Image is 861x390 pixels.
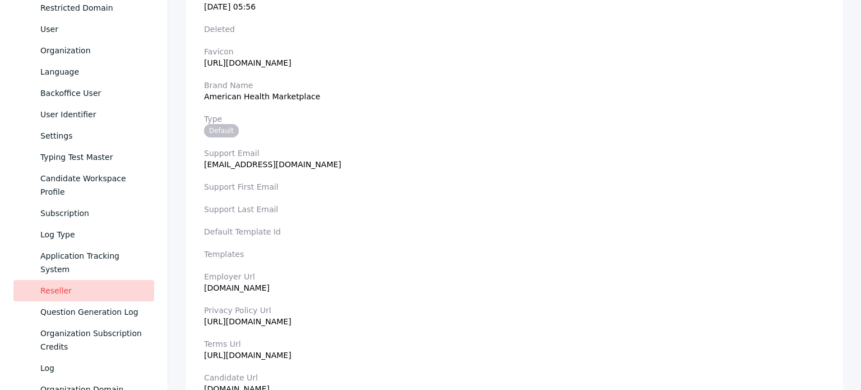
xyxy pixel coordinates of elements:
div: User Identifier [40,108,145,121]
section: [EMAIL_ADDRESS][DOMAIN_NAME] [204,149,825,169]
div: Settings [40,129,145,143]
div: Restricted Domain [40,1,145,15]
div: Backoffice User [40,86,145,100]
a: User Identifier [13,104,154,125]
label: Support First Email [204,182,825,191]
label: Type [204,114,825,123]
a: Backoffice User [13,82,154,104]
div: Subscription [40,207,145,220]
div: User [40,22,145,36]
label: Templates [204,250,825,259]
label: Deleted [204,25,825,34]
label: Support Email [204,149,825,158]
a: Typing Test Master [13,146,154,168]
a: Settings [13,125,154,146]
section: American Health Marketplace [204,81,825,101]
label: Employer Url [204,272,825,281]
label: Candidate Url [204,373,825,382]
section: [URL][DOMAIN_NAME] [204,306,825,326]
label: Privacy Policy Url [204,306,825,315]
label: Favicon [204,47,825,56]
a: Subscription [13,203,154,224]
a: Application Tracking System [13,245,154,280]
label: Brand Name [204,81,825,90]
span: Default [204,124,239,137]
div: Reseller [40,284,145,297]
label: Support Last Email [204,205,825,214]
div: Organization [40,44,145,57]
div: Language [40,65,145,79]
section: [URL][DOMAIN_NAME] [204,47,825,67]
a: Candidate Workspace Profile [13,168,154,203]
a: Language [13,61,154,82]
a: User [13,19,154,40]
a: Reseller [13,280,154,301]
a: Organization [13,40,154,61]
div: Log [40,361,145,375]
a: Log [13,357,154,379]
label: Default Template Id [204,227,825,236]
div: Log Type [40,228,145,241]
a: Log Type [13,224,154,245]
div: Question Generation Log [40,305,145,319]
section: [URL][DOMAIN_NAME] [204,339,825,360]
div: Application Tracking System [40,249,145,276]
div: Candidate Workspace Profile [40,172,145,199]
label: Terms Url [204,339,825,348]
div: Organization Subscription Credits [40,327,145,354]
a: Organization Subscription Credits [13,323,154,357]
div: Typing Test Master [40,150,145,164]
a: Question Generation Log [13,301,154,323]
section: [DOMAIN_NAME] [204,272,825,292]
